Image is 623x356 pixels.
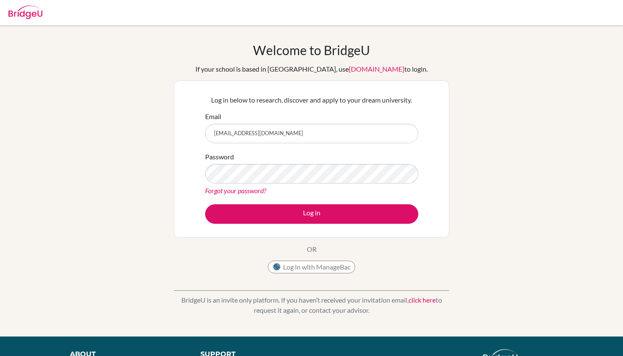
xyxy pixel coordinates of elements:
label: Password [205,152,234,162]
button: Log in with ManageBac [268,261,355,273]
img: Bridge-U [8,6,42,19]
div: If your school is based in [GEOGRAPHIC_DATA], use to login. [195,64,428,74]
label: Email [205,111,221,122]
a: click here [409,296,436,304]
p: OR [307,244,317,254]
a: Forgot your password? [205,186,266,195]
p: Log in below to research, discover and apply to your dream university. [205,95,418,105]
button: Log in [205,204,418,224]
a: [DOMAIN_NAME] [349,65,404,73]
h1: Welcome to BridgeU [253,42,370,58]
p: BridgeU is an invite only platform. If you haven’t received your invitation email, to request it ... [174,295,449,315]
